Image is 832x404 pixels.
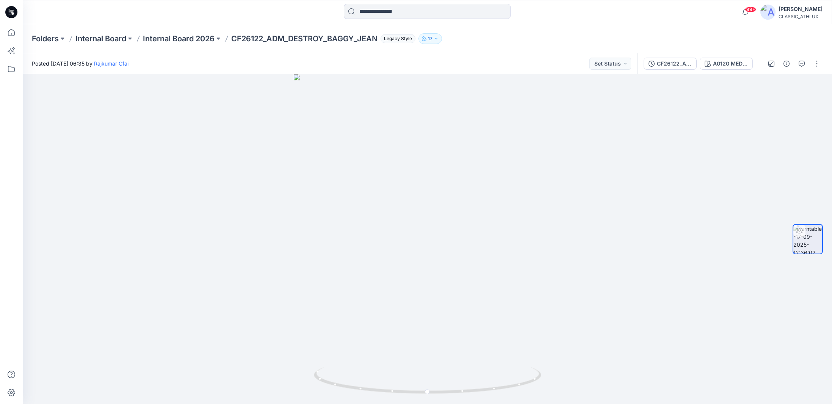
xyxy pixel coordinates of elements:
button: A0120 MEDIUM DIRTY [700,58,753,70]
span: 99+ [745,6,756,13]
a: Folders [32,33,59,44]
button: CF26122_ADM_DESTROY_BAGGY_JEAN [644,58,697,70]
p: 17 [428,34,432,43]
div: CF26122_ADM_DESTROY_BAGGY_JEAN [657,60,692,68]
div: A0120 MEDIUM DIRTY [713,60,748,68]
button: Legacy Style [378,33,415,44]
div: CLASSIC_ATHLUX [779,14,823,19]
a: Rajkumar Cfai [94,60,128,67]
a: Internal Board [75,33,126,44]
a: Internal Board 2026 [143,33,215,44]
img: turntable-17-09-2025-12:36:02 [793,225,822,254]
span: Legacy Style [381,34,415,43]
div: [PERSON_NAME] [779,5,823,14]
img: avatar [760,5,776,20]
span: Posted [DATE] 06:35 by [32,60,128,67]
p: CF26122_ADM_DESTROY_BAGGY_JEAN [231,33,378,44]
button: Details [780,58,793,70]
button: 17 [418,33,442,44]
